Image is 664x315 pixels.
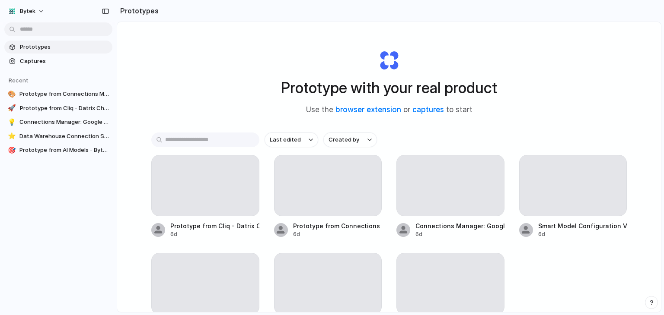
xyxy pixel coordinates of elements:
[519,155,627,238] a: Smart Model Configuration Viewer6d
[306,104,472,116] span: Use the or to start
[4,116,112,129] a: 💡Connections Manager: Google Ads & BigQuery Integration
[8,90,16,98] div: 🎨
[412,105,444,114] a: captures
[20,57,109,66] span: Captures
[4,130,112,143] a: ⭐Data Warehouse Connection Setup
[4,102,112,115] a: 🚀Prototype from Cliq - Datrix Chat
[151,155,259,238] a: Prototype from Cliq - Datrix Chat6d
[335,105,401,114] a: browser extension
[396,155,504,238] a: Connections Manager: Google Ads & BigQuery Integration6d
[4,55,112,68] a: Captures
[293,230,382,238] div: 6d
[19,118,109,126] span: Connections Manager: Google Ads & BigQuery Integration
[170,221,259,230] div: Prototype from Cliq - Datrix Chat
[8,104,16,113] div: 🚀
[20,43,109,51] span: Prototypes
[8,118,16,126] div: 💡
[265,132,318,147] button: Last edited
[4,88,112,101] a: 🎨Prototype from Connections Manager - Bytek Prediction Platform
[274,155,382,238] a: Prototype from Connections Manager - Bytek Prediction Platform6d
[329,135,359,144] span: Created by
[8,146,16,154] div: 🎯
[270,135,301,144] span: Last edited
[415,221,504,230] div: Connections Manager: Google Ads & BigQuery Integration
[4,144,112,157] a: 🎯Prototype from AI Models - Bytek Prediction Platform v2
[4,41,112,54] a: Prototypes
[293,221,382,230] div: Prototype from Connections Manager - Bytek Prediction Platform
[538,230,627,238] div: 6d
[20,7,35,16] span: Bytek
[538,221,627,230] div: Smart Model Configuration Viewer
[281,76,497,99] h1: Prototype with your real product
[117,6,159,16] h2: Prototypes
[19,146,109,154] span: Prototype from AI Models - Bytek Prediction Platform v2
[415,230,504,238] div: 6d
[9,77,29,84] span: Recent
[19,90,109,98] span: Prototype from Connections Manager - Bytek Prediction Platform
[19,132,109,141] span: Data Warehouse Connection Setup
[8,132,16,141] div: ⭐
[323,132,377,147] button: Created by
[20,104,109,113] span: Prototype from Cliq - Datrix Chat
[170,230,259,238] div: 6d
[4,4,49,18] button: Bytek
